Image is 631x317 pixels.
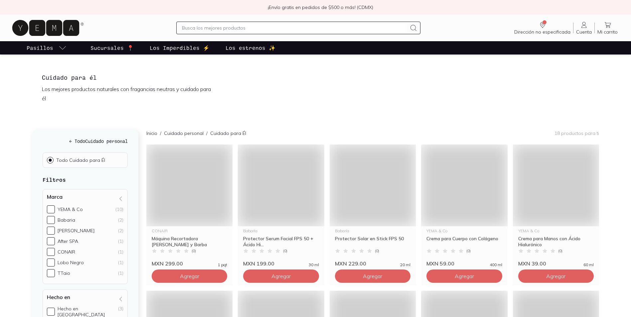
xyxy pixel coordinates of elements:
div: (1) [118,270,123,276]
a: ← TodoCuidado personal [43,138,128,145]
a: Los Imperdibles ⚡️ [148,41,211,54]
input: Hecho en [GEOGRAPHIC_DATA](3) [47,308,55,316]
div: Lobo Negro [58,260,84,265]
span: 30 ml [309,263,319,267]
span: MXN 229.00 [335,260,366,267]
h5: ← Todo Cuidado personal [43,138,128,145]
p: Los Imperdibles ⚡️ [150,44,210,52]
div: CONAIR [152,229,227,233]
span: MXN 199.00 [243,260,274,267]
div: After SPA [58,238,78,244]
span: 1 pqt [218,263,227,267]
a: pasillo-todos-link [25,41,68,54]
span: 60 ml [583,263,594,267]
input: CONAIR(1) [47,248,55,256]
div: Babaria [58,217,75,223]
strong: Filtros [43,176,66,183]
div: Máquina Recortadora [PERSON_NAME] y Barba [152,236,227,248]
a: Cuenta [573,21,594,35]
div: Crema para Manos con Ácido Hialurónico [518,236,594,248]
span: / [157,130,164,137]
h4: Hecho en [47,294,70,300]
a: Los estrenos ✨ [224,41,277,54]
p: 18 productos para ti [554,130,599,136]
span: Agregar [546,273,565,279]
button: Agregar [426,269,502,283]
span: ( 0 ) [558,249,562,253]
a: 33065 crema para manos con acido hialuronico yemaYEMA & CoCrema para Manos con Ácido Hialurónico(... [513,145,599,267]
div: Protector Serum Facial FPS 50 + Ácido Hi... [243,236,319,248]
button: Agregar [518,269,594,283]
p: Todo Cuidado para Él [56,157,105,163]
input: Babaria(2) [47,216,55,224]
div: TTaio [58,270,70,276]
div: Crema para Cuerpo con Colágeno [426,236,502,248]
span: Mi carrito [597,29,618,35]
span: Agregar [455,273,474,279]
img: check [258,4,264,10]
span: ( 0 ) [375,249,379,253]
p: ¡Envío gratis en pedidos de $500 o más! (CDMX) [268,4,373,11]
img: 34211 maquina recortadora de cabello y barba conair [146,145,233,226]
div: Babaria [335,229,410,233]
span: 20 ml [400,263,410,267]
div: (10) [115,206,123,212]
a: 33630 crema para cuerpo con colageno yemaYEMA & CoCrema para Cuerpo con Colágeno(0)MXN 59.00400 ml [421,145,507,267]
p: Los mejores productos naturales con fragancias neutras y cuidado para él [42,84,214,103]
div: YEMA & Co [426,229,502,233]
div: (1) [118,260,123,265]
div: [PERSON_NAME] [58,228,94,234]
button: Agregar [243,269,319,283]
input: TTaio(1) [47,269,55,277]
span: MXN 59.00 [426,260,454,267]
a: 34070 protector solar en stick babariaBabariaProtector Solar en Stick FPS 50(0)MXN 229.0020 ml [330,145,416,267]
div: (2) [118,217,123,223]
img: 34070 protector solar en stick babaria [330,145,416,226]
a: Cuidado personal [164,130,204,136]
span: / [204,130,210,137]
h1: Cuidado para él [42,73,214,82]
button: Agregar [152,269,227,283]
button: Agregar [335,269,410,283]
input: Busca los mejores productos [182,24,406,32]
div: (1) [118,238,123,244]
div: YEMA & Co [518,229,594,233]
input: Lobo Negro(1) [47,259,55,266]
span: Agregar [363,273,382,279]
span: ( 0 ) [466,249,471,253]
img: 33065 crema para manos con acido hialuronico yema [513,145,599,226]
div: CONAIR [58,249,75,255]
h4: Marca [47,193,63,200]
div: (1) [118,249,123,255]
a: 34211 maquina recortadora de cabello y barba conairCONAIRMáquina Recortadora [PERSON_NAME] y Barb... [146,145,233,267]
a: Sucursales 📍 [89,41,135,54]
p: Sucursales 📍 [90,44,134,52]
span: MXN 299.00 [152,260,183,267]
span: ( 0 ) [283,249,287,253]
div: Marca [43,189,128,284]
img: 33630 crema para cuerpo con colageno yema [421,145,507,226]
a: 34071 Serum ProtectorBabariaProtector Serum Facial FPS 50 + Ácido Hi...(0)MXN 199.0030 ml [238,145,324,267]
span: 400 ml [490,263,502,267]
p: Cuidado para Él [210,130,246,137]
div: YEMA & Co [58,206,83,212]
span: Agregar [180,273,199,279]
a: Mi carrito [595,21,620,35]
span: Cuenta [576,29,592,35]
input: After SPA(1) [47,237,55,245]
p: Pasillos [27,44,53,52]
span: Agregar [271,273,291,279]
a: Dirección no especificada [512,21,573,35]
span: MXN 39.00 [518,260,546,267]
img: 34071 Serum Protector [238,145,324,226]
p: Los estrenos ✨ [226,44,275,52]
div: Babaria [243,229,319,233]
a: Inicio [146,130,157,136]
span: Dirección no especificada [514,29,570,35]
div: Protector Solar en Stick FPS 50 [335,236,410,248]
input: [PERSON_NAME](2) [47,227,55,235]
input: YEMA & Co(10) [47,205,55,213]
div: (2) [118,228,123,234]
span: ( 0 ) [192,249,196,253]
